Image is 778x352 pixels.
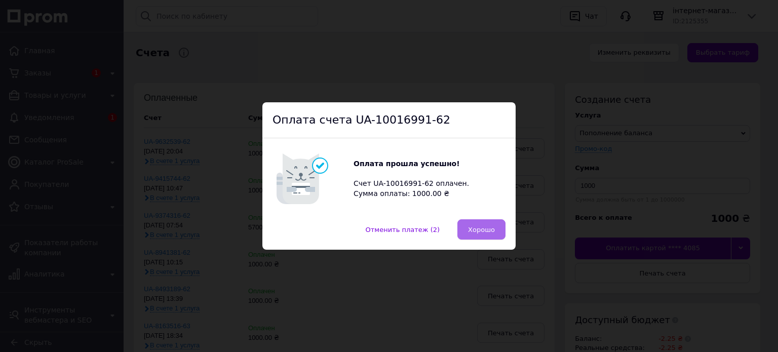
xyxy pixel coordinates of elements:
b: Оплата прошла успешно! [354,160,460,168]
button: Хорошо [457,219,505,240]
div: Оплата счета UA-10016991-62 [262,102,516,139]
span: Хорошо [468,226,495,233]
button: Отменить платеж (2) [355,219,451,240]
span: Отменить платеж (2) [366,226,440,233]
img: Котик говорит: Оплата прошла успешно! [273,148,354,209]
div: Счет UA-10016991-62 оплачен. Сумма оплаты: 1000.00 ₴ [354,159,475,199]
